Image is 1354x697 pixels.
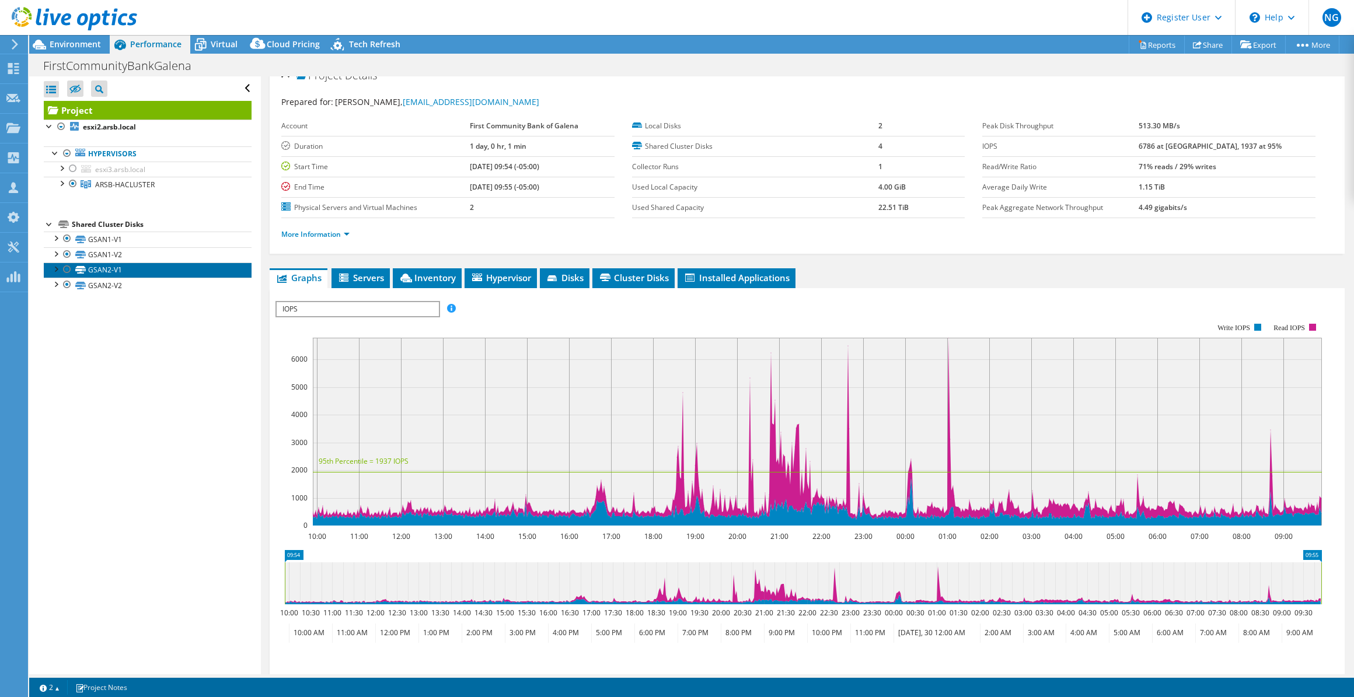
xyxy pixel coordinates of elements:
[878,202,909,212] b: 22.51 TiB
[281,202,470,213] label: Physical Servers and Virtual Machines
[275,272,322,283] span: Graphs
[812,531,830,541] text: 22:00
[896,531,915,541] text: 00:00
[842,608,860,618] text: 23:00
[632,202,878,213] label: Used Shared Capacity
[44,278,252,293] a: GSAN2-V2
[686,531,704,541] text: 19:00
[1322,8,1341,27] span: NG
[518,531,536,541] text: 15:00
[345,608,363,618] text: 11:30
[1057,608,1075,618] text: 04:00
[1184,36,1232,54] a: Share
[1275,531,1293,541] text: 09:00
[95,180,155,190] span: ARSB-HACLUSTER
[734,608,752,618] text: 20:30
[604,608,622,618] text: 17:30
[130,38,182,50] span: Performance
[367,608,385,618] text: 12:00
[1273,608,1291,618] text: 09:00
[1107,531,1125,541] text: 05:00
[281,120,470,132] label: Account
[878,141,882,151] b: 4
[982,161,1139,173] label: Read/Write Ratio
[669,608,687,618] text: 19:00
[323,608,341,618] text: 11:00
[434,531,452,541] text: 13:00
[38,59,210,72] h1: FirstCommunityBankGalena
[560,531,578,541] text: 16:00
[83,122,136,132] b: esxi2.arsb.local
[296,70,342,82] span: Project
[626,608,644,618] text: 18:00
[1149,531,1167,541] text: 06:00
[474,608,493,618] text: 14:30
[267,38,320,50] span: Cloud Pricing
[690,608,709,618] text: 19:30
[470,202,474,212] b: 2
[470,272,531,283] span: Hypervisor
[683,272,790,283] span: Installed Applications
[863,608,881,618] text: 23:30
[345,68,377,82] span: Details
[44,232,252,247] a: GSAN1-V1
[644,531,662,541] text: 18:00
[598,272,669,283] span: Cluster Disks
[281,161,470,173] label: Start Time
[854,531,873,541] text: 23:00
[1274,324,1306,332] text: Read IOPS
[388,608,406,618] text: 12:30
[44,177,252,192] a: ARSB-HACLUSTER
[470,182,539,192] b: [DATE] 09:55 (-05:00)
[44,120,252,135] a: esxi2.arsb.local
[878,121,882,131] b: 2
[632,120,878,132] label: Local Disks
[928,608,946,618] text: 01:00
[1143,608,1161,618] text: 06:00
[1139,202,1187,212] b: 4.49 gigabits/s
[1014,608,1032,618] text: 03:00
[44,262,252,278] a: GSAN2-V1
[496,608,514,618] text: 15:00
[1065,531,1083,541] text: 04:00
[399,272,456,283] span: Inventory
[1100,608,1118,618] text: 05:00
[755,608,773,618] text: 21:00
[337,272,384,283] span: Servers
[982,181,1139,193] label: Average Daily Write
[878,162,882,171] b: 1
[885,608,903,618] text: 00:00
[1208,608,1226,618] text: 07:30
[281,96,333,107] label: Prepared for:
[906,608,924,618] text: 00:30
[982,202,1139,213] label: Peak Aggregate Network Throughput
[1023,531,1041,541] text: 03:00
[291,382,308,392] text: 5000
[1139,182,1165,192] b: 1.15 TiB
[1231,36,1286,54] a: Export
[518,608,536,618] text: 15:30
[44,146,252,162] a: Hypervisors
[1230,608,1248,618] text: 08:00
[302,608,320,618] text: 10:30
[410,608,428,618] text: 13:00
[1250,12,1260,23] svg: \n
[982,141,1139,152] label: IOPS
[1139,162,1216,171] b: 71% reads / 29% writes
[72,218,252,232] div: Shared Cluster Disks
[291,437,308,447] text: 3000
[44,162,252,177] a: esxi3.arsb.local
[980,531,999,541] text: 02:00
[1035,608,1053,618] text: 03:30
[1079,608,1097,618] text: 04:30
[1139,121,1180,131] b: 513.30 MB/s
[582,608,601,618] text: 17:00
[982,120,1139,132] label: Peak Disk Throughput
[453,608,471,618] text: 14:00
[632,181,878,193] label: Used Local Capacity
[308,531,326,541] text: 10:00
[632,141,878,152] label: Shared Cluster Disks
[277,302,438,316] span: IOPS
[950,608,968,618] text: 01:30
[403,96,539,107] a: [EMAIL_ADDRESS][DOMAIN_NAME]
